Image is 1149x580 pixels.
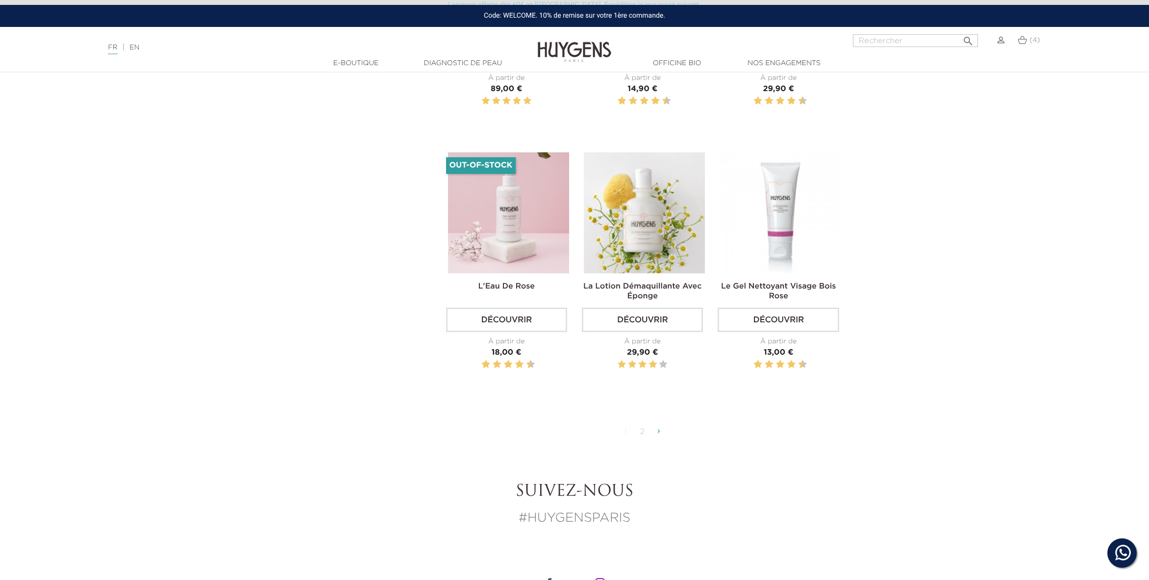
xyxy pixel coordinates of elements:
[302,483,847,501] h2: Suivez-nous
[1018,36,1040,44] a: (4)
[129,44,139,51] a: EN
[962,32,974,44] i: 
[664,95,669,107] label: 10
[517,359,522,371] label: 8
[789,95,794,107] label: 8
[720,152,841,273] img: Le Gel Nettoyant Visage Bois Rose 75ml
[307,58,405,69] a: E-Boutique
[767,359,772,371] label: 4
[502,359,503,371] label: 5
[635,424,650,440] a: 2
[785,359,787,371] label: 7
[513,359,515,371] label: 7
[638,95,640,107] label: 5
[616,95,617,107] label: 1
[789,359,794,371] label: 8
[627,85,657,93] span: 14,90 €
[446,73,567,83] div: À partir de
[584,152,705,273] img: La Lotion Démaquillante Avec Éponge
[620,95,624,107] label: 2
[853,34,978,47] input: Rechercher
[797,95,798,107] label: 9
[959,31,977,45] button: 
[627,95,628,107] label: 3
[774,359,775,371] label: 5
[492,95,500,107] label: 2
[653,95,658,107] label: 8
[582,73,703,83] div: À partir de
[718,308,839,332] a: Découvrir
[302,509,847,528] p: #HUYGENSPARIS
[785,95,787,107] label: 7
[620,424,633,440] a: 1
[642,95,647,107] label: 6
[718,337,839,347] div: À partir de
[763,359,764,371] label: 3
[582,308,703,332] a: Découvrir
[103,42,471,53] div: |
[631,95,636,107] label: 4
[108,44,117,54] a: FR
[446,308,567,332] a: Découvrir
[735,58,833,69] a: Nos engagements
[448,152,569,273] img: L'Eau De Rose
[495,359,500,371] label: 4
[718,73,839,83] div: À partir de
[763,85,794,93] span: 29,90 €
[639,359,647,371] label: 3
[528,359,533,371] label: 10
[764,349,794,357] span: 13,00 €
[763,95,764,107] label: 3
[525,359,526,371] label: 9
[752,359,753,371] label: 1
[721,283,836,300] a: Le Gel Nettoyant Visage Bois Rose
[491,359,493,371] label: 3
[767,95,772,107] label: 4
[778,359,783,371] label: 6
[649,359,657,371] label: 4
[628,58,726,69] a: Officine Bio
[800,359,805,371] label: 10
[649,95,651,107] label: 7
[627,349,658,357] span: 29,90 €
[659,359,667,371] label: 5
[491,85,522,93] span: 89,00 €
[492,349,522,357] span: 18,00 €
[538,26,611,64] img: Huygens
[446,337,567,347] div: À partir de
[483,359,488,371] label: 2
[778,95,783,107] label: 6
[755,359,760,371] label: 2
[755,95,760,107] label: 2
[752,95,753,107] label: 1
[523,95,531,107] label: 5
[583,283,701,300] a: La Lotion Démaquillante Avec Éponge
[628,359,636,371] label: 2
[480,359,481,371] label: 1
[446,157,516,174] li: Out-of-Stock
[513,95,521,107] label: 4
[502,95,510,107] label: 3
[1029,37,1040,44] span: (4)
[797,359,798,371] label: 9
[774,95,775,107] label: 5
[582,337,703,347] div: À partir de
[618,359,625,371] label: 1
[478,283,535,290] a: L'Eau De Rose
[660,95,662,107] label: 9
[506,359,511,371] label: 6
[800,95,805,107] label: 10
[414,58,512,69] a: Diagnostic de peau
[482,95,490,107] label: 1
